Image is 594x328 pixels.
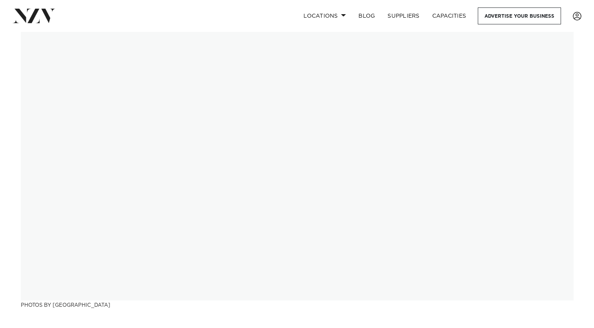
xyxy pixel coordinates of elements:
[352,7,381,24] a: BLOG
[478,7,561,24] a: Advertise your business
[381,7,426,24] a: SUPPLIERS
[297,7,352,24] a: Locations
[13,9,55,23] img: nzv-logo.png
[426,7,473,24] a: Capacities
[21,300,574,309] h3: Photos by [GEOGRAPHIC_DATA]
